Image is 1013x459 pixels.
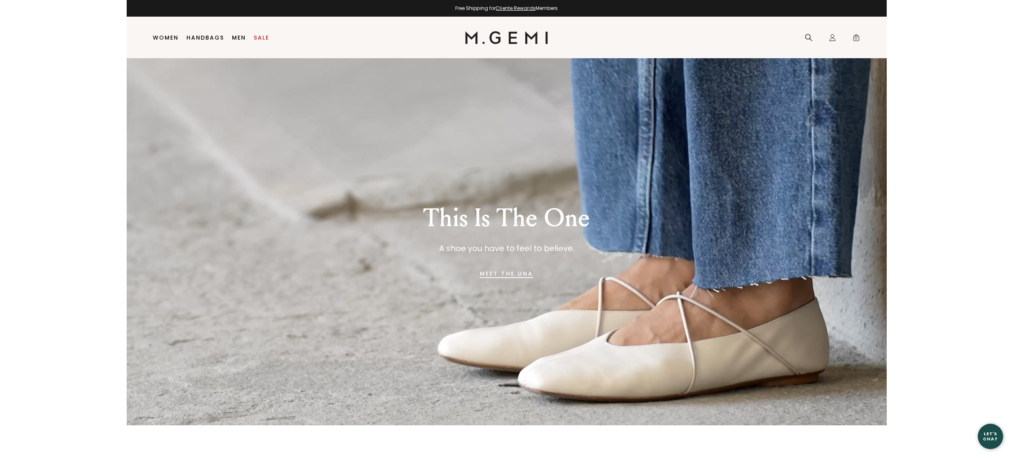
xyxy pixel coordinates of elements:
span: 0 [852,35,860,43]
p: This Is The One [423,204,590,232]
a: Handbags [186,34,224,41]
a: meet THE UNA [480,264,533,283]
p: Free Shipping for Members [455,5,558,11]
a: Sale [254,34,269,41]
img: M.Gemi [465,31,548,44]
a: Men [232,34,246,41]
a: Women [153,34,179,41]
div: Let's Chat [978,431,1003,441]
a: Cliente Rewards [496,5,536,11]
p: A shoe you have to feel to believe. [423,242,590,255]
